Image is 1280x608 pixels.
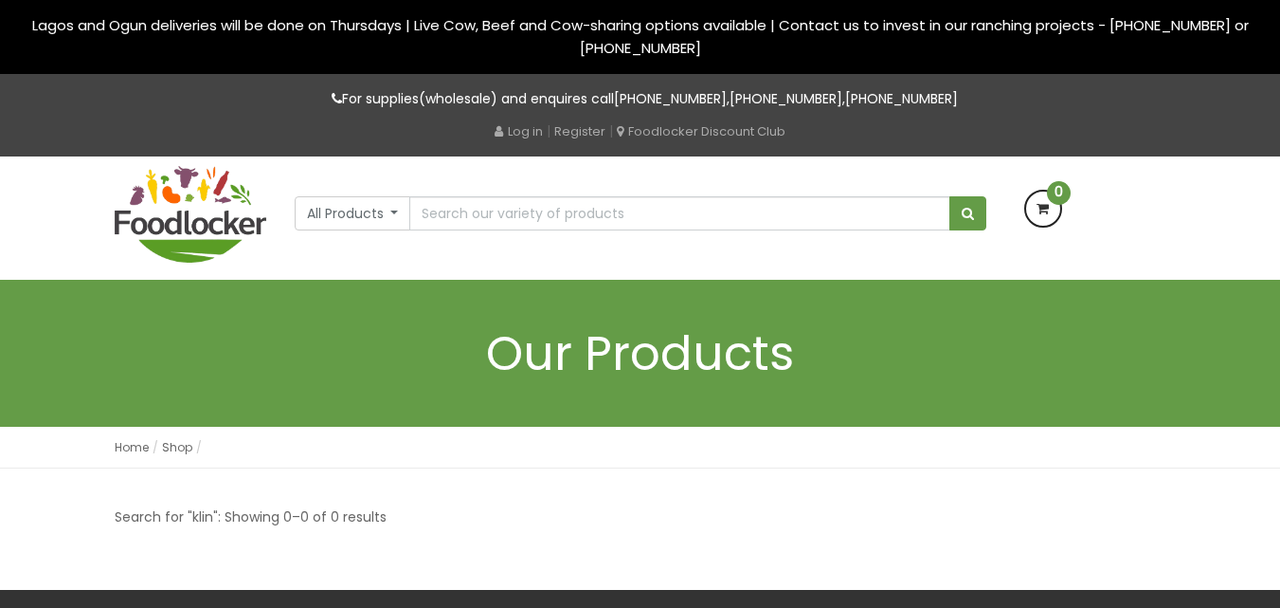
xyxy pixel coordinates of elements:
img: FoodLocker [115,166,266,263]
a: Shop [162,439,192,455]
a: Log in [495,122,543,140]
span: Lagos and Ogun deliveries will be done on Thursdays | Live Cow, Beef and Cow-sharing options avai... [32,15,1249,58]
button: All Products [295,196,411,230]
span: | [547,121,550,140]
p: For supplies(wholesale) and enquires call , , [115,88,1166,110]
span: | [609,121,613,140]
a: [PHONE_NUMBER] [730,89,842,108]
a: [PHONE_NUMBER] [845,89,958,108]
h1: Our Products [115,327,1166,379]
span: 0 [1047,181,1071,205]
a: [PHONE_NUMBER] [614,89,727,108]
a: Foodlocker Discount Club [617,122,785,140]
p: Search for "klin": Showing 0–0 of 0 results [115,507,387,528]
a: Register [554,122,605,140]
a: Home [115,439,149,455]
input: Search our variety of products [409,196,949,230]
